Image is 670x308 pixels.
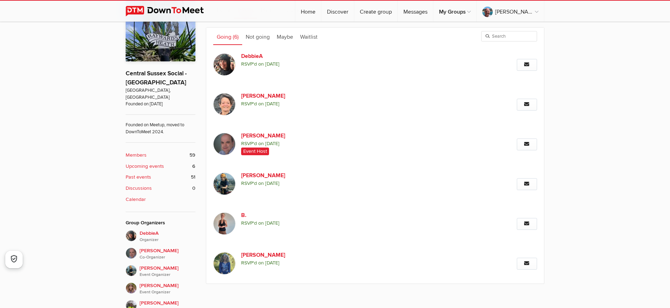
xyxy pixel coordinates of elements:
[126,114,195,135] span: Founded on Meetup, moved to DownToMeet 2024.
[126,101,195,107] span: Founded on [DATE]
[481,31,537,42] input: Search
[213,53,236,76] img: DebbieA
[213,133,236,155] img: Adrian
[126,163,164,170] b: Upcoming events
[241,259,440,267] span: RSVP'd on
[192,185,195,192] span: 0
[241,140,440,148] span: RSVP'd on
[265,61,280,67] i: [DATE]
[241,171,360,180] a: [PERSON_NAME]
[213,28,242,45] a: Going (6)
[140,264,195,278] span: [PERSON_NAME]
[241,100,440,108] span: RSVP'd on
[140,272,195,278] i: Event Organizer
[241,132,360,140] a: [PERSON_NAME]
[126,173,151,181] b: Past events
[126,163,195,170] a: Upcoming events 6
[126,87,195,101] span: [GEOGRAPHIC_DATA], [GEOGRAPHIC_DATA]
[126,230,195,243] a: DebbieAOrganizer
[241,148,269,155] span: Event Host
[265,101,280,107] i: [DATE]
[241,52,360,60] a: DebbieA
[191,173,195,181] span: 51
[213,93,236,115] img: Lou Phillips
[433,1,476,22] a: My Groups
[295,1,321,22] a: Home
[213,212,236,235] img: B.
[140,247,195,261] span: [PERSON_NAME]
[265,180,280,186] i: [DATE]
[477,1,544,22] a: [PERSON_NAME]
[140,282,195,296] span: [PERSON_NAME]
[126,185,195,192] a: Discussions 0
[265,260,280,266] i: [DATE]
[241,251,360,259] a: [PERSON_NAME]
[140,230,195,243] span: DebbieA
[126,261,195,278] a: [PERSON_NAME]Event Organizer
[126,230,137,241] img: DebbieA
[140,289,195,295] i: Event Organizer
[126,265,137,276] img: Louise
[241,219,440,227] span: RSVP'd on
[140,237,195,243] i: Organizer
[189,151,195,159] span: 59
[321,1,354,22] a: Discover
[126,151,195,159] a: Members 59
[265,220,280,226] i: [DATE]
[126,70,187,86] a: Central Sussex Social - [GEOGRAPHIC_DATA]
[398,1,433,22] a: Messages
[126,173,195,181] a: Past events 51
[241,211,360,219] a: B.
[126,278,195,296] a: [PERSON_NAME]Event Organizer
[242,28,273,45] a: Not going
[265,141,280,147] i: [DATE]
[126,196,195,203] a: Calendar
[354,1,397,22] a: Create group
[213,252,236,275] img: Debbie K
[140,254,195,261] i: Co-Organizer
[233,33,239,40] span: (6)
[126,6,215,16] img: DownToMeet
[126,196,146,203] b: Calendar
[126,248,137,259] img: Adrian
[297,28,321,45] a: Waitlist
[192,163,195,170] span: 6
[241,180,440,187] span: RSVP'd on
[126,219,195,227] div: Group Organizers
[213,173,236,195] img: Louise
[126,243,195,261] a: [PERSON_NAME]Co-Organizer
[126,151,147,159] b: Members
[126,283,137,294] img: Helen D
[241,60,440,68] span: RSVP'd on
[273,28,297,45] a: Maybe
[241,92,360,100] a: [PERSON_NAME]
[126,185,152,192] b: Discussions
